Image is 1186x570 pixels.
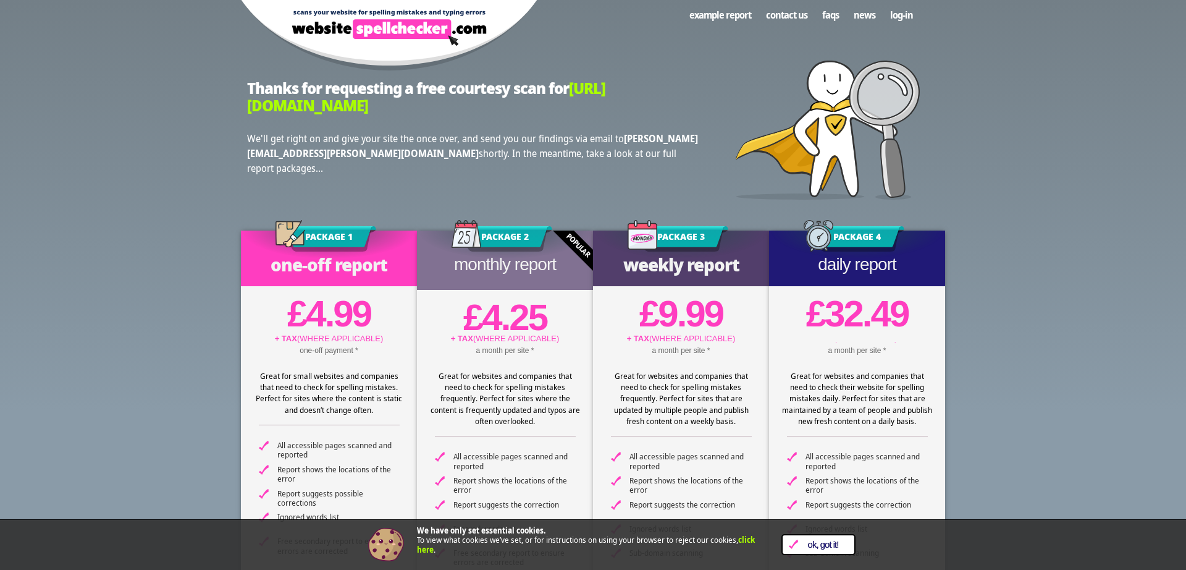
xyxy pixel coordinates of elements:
[277,513,400,522] span: Ignored words list
[368,526,405,563] img: Cookie
[806,293,825,334] span: £
[277,441,400,460] span: All accessible pages scanned and reported
[247,80,704,116] h2: Thanks for requesting a free courtesy scan for
[818,255,896,274] span: Daily Report
[453,500,576,510] span: Report suggests the correction
[271,253,387,276] span: One-Off Report
[417,525,546,536] strong: We have only set essential cookies.
[805,500,928,510] span: Report suggests the correction
[605,370,757,427] div: Great for websites and companies that need to check for spelling mistakes frequently. Perfect for...
[629,500,752,510] span: Report suggests the correction
[798,540,848,550] span: OK, Got it!
[627,334,649,343] strong: + TAX
[463,297,547,338] bdi: 4.25
[451,334,473,343] strong: + TAX
[805,476,928,495] span: Report shows the locations of the error
[453,452,576,471] span: All accessible pages scanned and reported
[806,293,909,334] bdi: 32.49
[247,131,704,176] p: We'll get right on and give your site the once over, and send you our findings via email to short...
[846,3,883,27] a: News
[507,174,649,316] div: Popular
[629,452,752,471] span: All accessible pages scanned and reported
[810,226,904,252] h3: Package 4
[277,489,400,508] span: Report suggests possible corrections
[429,370,581,427] div: Great for websites and companies that need to check for spelling mistakes frequently. Perfect for...
[287,293,306,334] span: £
[417,333,593,345] p: (WHERE APPLICABLE)
[781,534,856,555] a: OK, Got it!
[634,226,728,252] h3: Package 3
[623,253,739,276] span: Weekly Report
[781,370,933,427] div: Great for websites and companies that need to check their website for spelling mistakes daily. Pe...
[282,226,376,252] h3: Package 1
[241,333,417,345] p: (WHERE APPLICABLE)
[883,3,920,27] a: Log-in
[593,345,769,356] p: a month per site *
[277,465,400,484] span: Report shows the locations of the error
[458,226,552,252] h3: Package 2
[454,255,556,274] span: Monthly Report
[759,3,815,27] a: Contact us
[275,334,297,343] strong: + TAX
[453,476,576,495] span: Report shows the locations of the error
[639,293,723,334] bdi: 9.99
[287,293,371,334] bdi: 4.99
[639,293,658,334] span: £
[463,297,482,338] span: £
[417,345,593,356] p: a month per site *
[805,452,928,471] span: All accessible pages scanned and reported
[593,333,769,345] p: (WHERE APPLICABLE)
[682,3,759,27] a: Example Report
[241,345,417,356] p: one-off payment *
[417,526,763,555] p: To view what cookies we’ve set, or for instructions on using your browser to reject our cookies, .
[247,132,698,160] strong: [PERSON_NAME][EMAIL_ADDRESS][PERSON_NAME][DOMAIN_NAME]
[253,370,405,415] div: Great for small websites and companies that need to check for spelling mistakes. Perfect for site...
[417,534,755,555] a: click here
[247,78,605,116] span: [URL][DOMAIN_NAME]
[629,476,752,495] span: Report shows the locations of the error
[815,3,846,27] a: FAQs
